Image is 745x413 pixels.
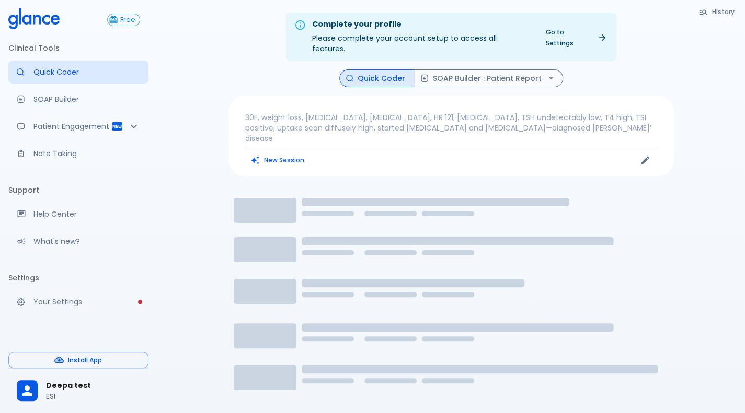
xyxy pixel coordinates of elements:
[637,152,653,168] button: Edit
[33,67,140,77] p: Quick Coder
[46,391,140,402] p: ESI
[693,4,741,19] button: History
[8,352,148,368] button: Install App
[8,265,148,290] li: Settings
[312,16,531,58] div: Please complete your account setup to access all features.
[33,94,140,104] p: SOAP Builder
[245,152,311,168] button: Clears all inputs and results.
[414,69,563,88] button: SOAP Builder : Patient Report
[8,203,148,226] a: Get help from our support team
[8,115,148,138] div: Patient Reports & Referrals
[8,178,148,203] li: Support
[8,36,148,61] li: Clinical Tools
[540,25,612,51] a: Go to Settings
[312,19,531,30] div: Complete your profile
[33,236,140,246] p: What's new?
[116,16,140,24] span: Free
[33,297,140,307] p: Your Settings
[8,373,148,409] div: Deepa testESI
[46,380,140,391] span: Deepa test
[339,69,414,88] button: Quick Coder
[33,148,140,159] p: Note Taking
[8,230,148,253] div: Recent updates and feature releases
[245,112,657,144] p: 30F, weight loss, [MEDICAL_DATA], [MEDICAL_DATA], HR 121, [MEDICAL_DATA], TSH undetectably low, T...
[107,14,148,26] a: Click to view or change your subscription
[33,121,111,132] p: Patient Engagement
[8,88,148,111] a: Docugen: Compose a clinical documentation in seconds
[107,14,140,26] button: Free
[8,290,148,313] a: Please complete account setup
[8,61,148,84] a: Moramiz: Find ICD10AM codes instantly
[8,142,148,165] a: Advanced note-taking
[33,209,140,219] p: Help Center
